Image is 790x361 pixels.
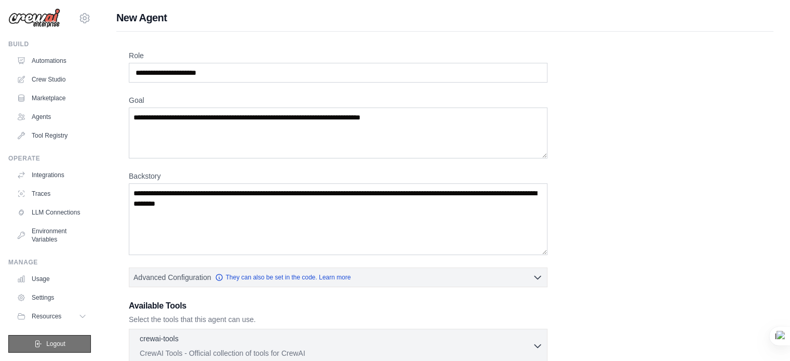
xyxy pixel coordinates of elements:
a: Usage [12,271,91,287]
button: Advanced Configuration They can also be set in the code. Learn more [129,268,547,287]
button: crewai-tools CrewAI Tools - Official collection of tools for CrewAI [133,333,543,358]
p: CrewAI Tools - Official collection of tools for CrewAI [140,348,532,358]
div: Manage [8,258,91,266]
a: Tool Registry [12,127,91,144]
button: Logout [8,335,91,353]
div: Build [8,40,91,48]
p: crewai-tools [140,333,179,344]
img: Logo [8,8,60,28]
span: Logout [46,340,65,348]
a: Integrations [12,167,91,183]
div: Operate [8,154,91,163]
a: Traces [12,185,91,202]
h3: Available Tools [129,300,547,312]
label: Backstory [129,171,547,181]
a: Marketplace [12,90,91,106]
label: Goal [129,95,547,105]
a: Automations [12,52,91,69]
a: Crew Studio [12,71,91,88]
a: Agents [12,109,91,125]
a: Environment Variables [12,223,91,248]
a: Settings [12,289,91,306]
p: Select the tools that this agent can use. [129,314,547,325]
button: Resources [12,308,91,325]
span: Advanced Configuration [133,272,211,283]
span: Resources [32,312,61,320]
a: LLM Connections [12,204,91,221]
h1: New Agent [116,10,773,25]
a: They can also be set in the code. Learn more [215,273,351,282]
label: Role [129,50,547,61]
